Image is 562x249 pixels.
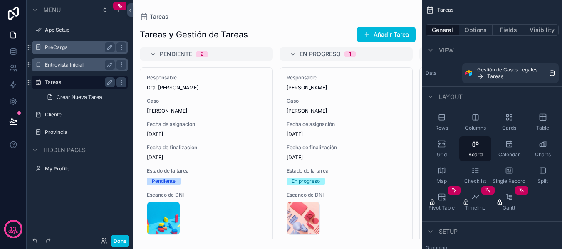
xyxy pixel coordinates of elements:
[462,63,559,83] a: Gestión de Casos LegalesTareas
[426,110,458,135] button: Rows
[465,205,485,211] span: Timeline
[426,24,459,36] button: General
[45,79,111,86] label: Tareas
[459,24,493,36] button: Options
[45,165,123,172] label: My Profile
[493,24,526,36] button: Fields
[428,205,455,211] span: Pivot Table
[426,136,458,161] button: Grid
[437,7,453,13] span: Tareas
[487,73,503,80] span: Tareas
[437,151,447,158] span: Grid
[439,46,454,54] span: View
[477,67,537,73] span: Gestión de Casos Legales
[45,62,111,68] label: Entrevista Inicial
[8,228,18,235] p: days
[465,70,472,76] img: Airtable Logo
[42,91,128,104] a: Crear Nueva Tarea
[493,163,525,188] button: Single Record
[426,163,458,188] button: Map
[459,110,491,135] button: Columns
[464,178,486,185] span: Checklist
[525,24,559,36] button: Visibility
[527,110,559,135] button: Table
[43,146,86,154] span: Hidden pages
[45,27,123,33] label: App Setup
[45,129,123,136] label: Provincia
[535,151,551,158] span: Charts
[57,94,102,101] span: Crear Nueva Tarea
[436,178,447,185] span: Map
[426,70,459,76] label: Data
[111,235,129,247] button: Done
[493,190,525,214] button: Gantt
[459,190,491,214] button: Timeline
[527,163,559,188] button: Split
[536,125,549,131] span: Table
[426,190,458,214] button: Pivot Table
[439,227,458,236] span: Setup
[498,151,520,158] span: Calendar
[43,6,61,14] span: Menu
[468,151,483,158] span: Board
[435,125,448,131] span: Rows
[45,111,123,118] label: Cliente
[459,136,491,161] button: Board
[45,44,111,51] label: PreCarga
[503,205,515,211] span: Gantt
[459,163,491,188] button: Checklist
[493,110,525,135] button: Cards
[10,225,16,233] p: 13
[493,136,525,161] button: Calendar
[465,125,486,131] span: Columns
[502,125,516,131] span: Cards
[493,178,525,185] span: Single Record
[527,136,559,161] button: Charts
[439,93,463,101] span: Layout
[537,178,548,185] span: Split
